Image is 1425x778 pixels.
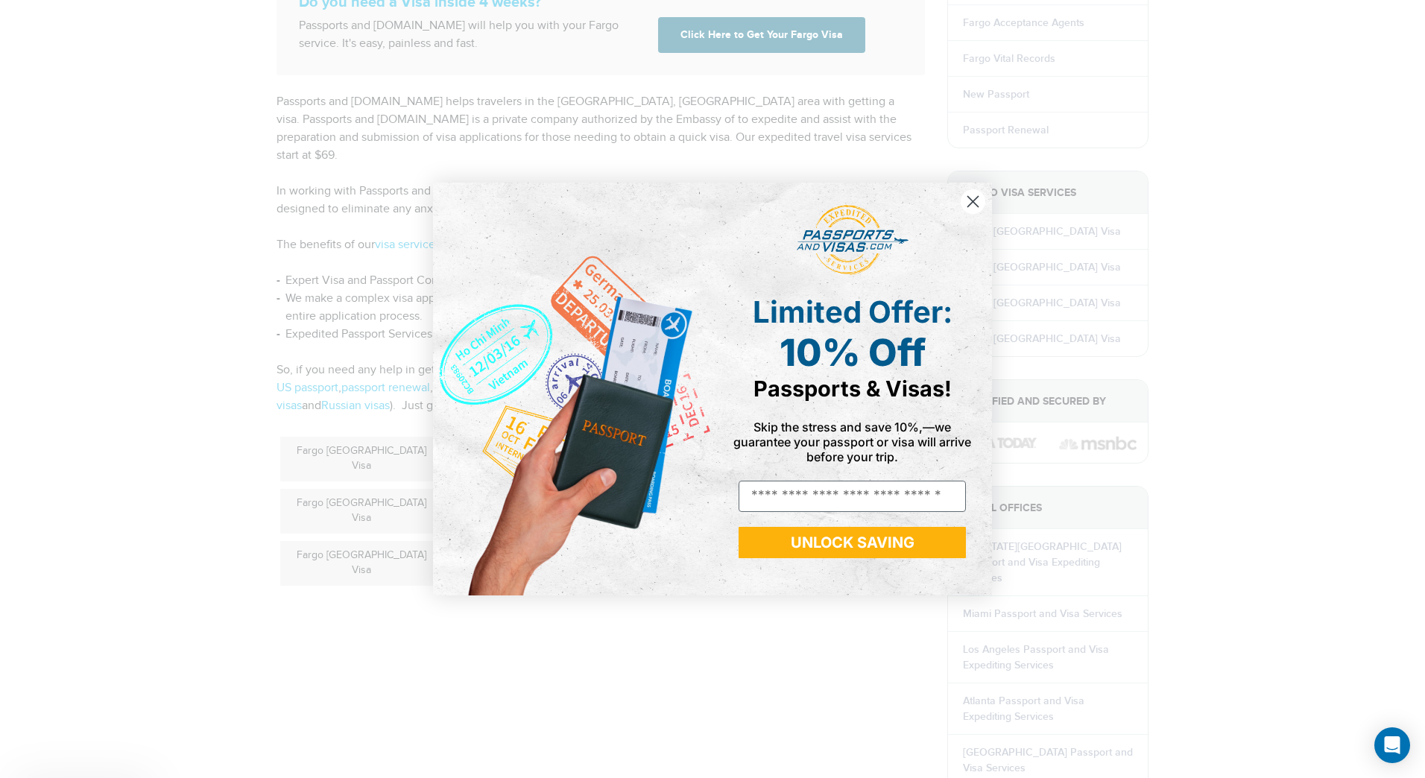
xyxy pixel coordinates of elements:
[960,189,986,215] button: Close dialog
[1374,727,1410,763] div: Open Intercom Messenger
[797,205,909,275] img: passports and visas
[739,527,966,558] button: UNLOCK SAVING
[433,183,712,595] img: de9cda0d-0715-46ca-9a25-073762a91ba7.png
[753,294,952,330] span: Limited Offer:
[753,376,952,402] span: Passports & Visas!
[733,420,971,464] span: Skip the stress and save 10%,—we guarantee your passport or visa will arrive before your trip.
[780,330,926,375] span: 10% Off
